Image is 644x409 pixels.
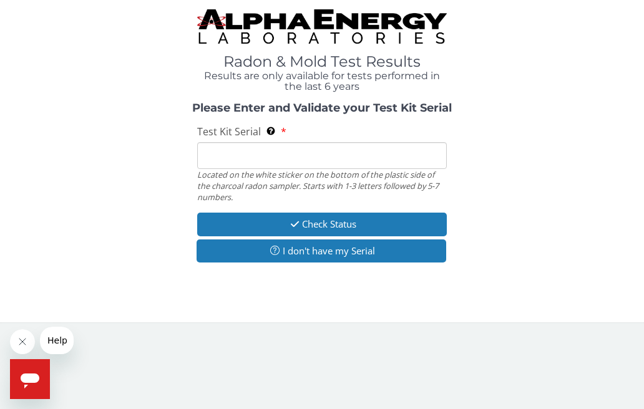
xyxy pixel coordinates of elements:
[197,9,447,44] img: TightCrop.jpg
[197,239,447,262] button: I don't have my Serial
[197,125,261,138] span: Test Kit Serial
[40,327,74,354] iframe: Message from company
[192,101,452,115] strong: Please Enter and Validate your Test Kit Serial
[197,213,447,236] button: Check Status
[197,54,447,70] h1: Radon & Mold Test Results
[10,359,50,399] iframe: Button to launch messaging window
[10,329,35,354] iframe: Close message
[197,169,447,203] div: Located on the white sticker on the bottom of the plastic side of the charcoal radon sampler. Sta...
[197,70,447,92] h4: Results are only available for tests performed in the last 6 years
